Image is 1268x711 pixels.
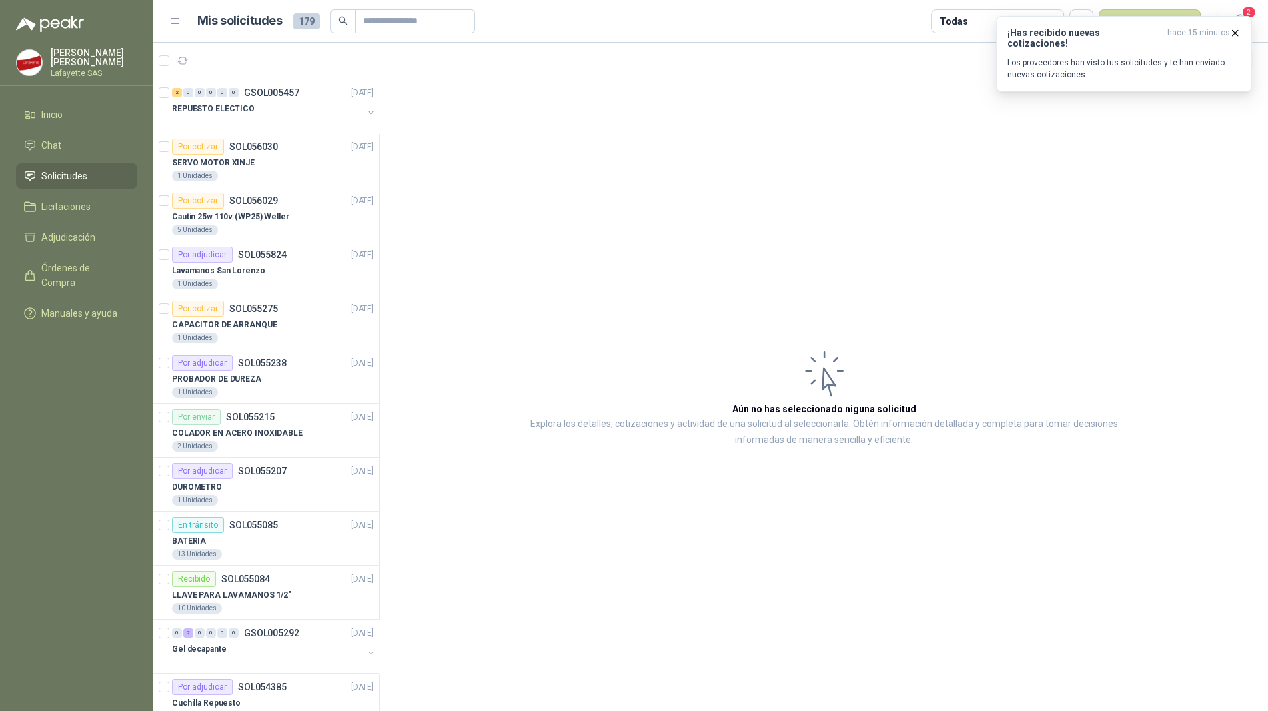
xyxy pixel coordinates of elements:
p: Gel decapante [172,643,226,656]
div: Recibido [172,571,216,587]
div: 0 [229,628,239,638]
p: Cuchilla Repuesto [172,697,241,710]
h3: Aún no has seleccionado niguna solicitud [732,402,916,416]
a: Licitaciones [16,194,137,219]
a: Por cotizarSOL056030[DATE] SERVO MOTOR XINJE1 Unidades [153,133,379,187]
div: 1 Unidades [172,333,218,343]
div: En tránsito [172,517,224,533]
p: SOL054385 [238,682,287,692]
img: Company Logo [17,50,42,75]
span: Licitaciones [41,199,91,214]
div: 0 [195,88,205,97]
p: SOL055085 [229,520,278,530]
p: [DATE] [351,681,374,694]
p: SOL055238 [238,358,287,368]
a: Inicio [16,102,137,127]
p: BATERIA [172,535,206,548]
div: 0 [229,88,239,97]
p: [DATE] [351,303,374,315]
div: 0 [217,88,227,97]
img: Logo peakr [16,16,84,32]
p: [DATE] [351,573,374,586]
span: 2 [1241,6,1256,19]
p: LLAVE PARA LAVAMANOS 1/2" [172,589,291,602]
span: Inicio [41,107,63,122]
a: 0 2 0 0 0 0 GSOL005292[DATE] Gel decapante [172,625,376,668]
p: [DATE] [351,465,374,478]
div: 1 Unidades [172,387,218,398]
p: REPUESTO ELECTICO [172,103,255,115]
a: Chat [16,133,137,158]
p: [DATE] [351,519,374,532]
div: Por cotizar [172,139,224,155]
div: Por adjudicar [172,355,233,371]
p: SOL055215 [226,412,275,422]
a: Por adjudicarSOL055824[DATE] Lavamanos San Lorenzo1 Unidades [153,241,379,295]
p: Cautín 25w 110v (WP25) Weller [172,211,289,223]
a: Adjudicación [16,225,137,250]
h1: Mis solicitudes [197,11,283,31]
div: 2 [172,88,182,97]
p: SOL055084 [221,574,270,584]
span: search [338,16,348,25]
span: Solicitudes [41,169,87,183]
a: Manuales y ayuda [16,301,137,326]
p: [DATE] [351,87,374,99]
div: 0 [183,88,193,97]
h3: ¡Has recibido nuevas cotizaciones! [1007,27,1162,49]
span: Órdenes de Compra [41,261,125,290]
p: SERVO MOTOR XINJE [172,157,255,169]
p: GSOL005457 [244,88,299,97]
span: hace 15 minutos [1167,27,1230,49]
p: SOL055824 [238,250,287,259]
a: Por cotizarSOL056029[DATE] Cautín 25w 110v (WP25) Weller5 Unidades [153,187,379,241]
span: Adjudicación [41,230,95,245]
div: 0 [195,628,205,638]
a: Por cotizarSOL055275[DATE] CAPACITOR DE ARRANQUE1 Unidades [153,295,379,349]
a: Por adjudicarSOL055238[DATE] PROBADOR DE DUREZA1 Unidades [153,349,379,404]
p: SOL055207 [238,466,287,476]
div: 5 Unidades [172,225,218,235]
p: Explora los detalles, cotizaciones y actividad de una solicitud al seleccionarla. Obtén informaci... [513,416,1135,448]
div: 1 Unidades [172,495,218,506]
div: 0 [217,628,227,638]
div: Todas [940,14,967,29]
a: 2 0 0 0 0 0 GSOL005457[DATE] REPUESTO ELECTICO [172,85,376,127]
p: GSOL005292 [244,628,299,638]
div: 2 Unidades [172,441,218,452]
div: 1 Unidades [172,171,218,181]
span: Chat [41,138,61,153]
p: SOL056029 [229,196,278,205]
p: Lafayette SAS [51,69,137,77]
a: Órdenes de Compra [16,255,137,295]
button: ¡Has recibido nuevas cotizaciones!hace 15 minutos Los proveedores han visto tus solicitudes y te ... [996,16,1252,92]
p: [DATE] [351,411,374,424]
a: Por adjudicarSOL055207[DATE] DUROMETRO1 Unidades [153,458,379,512]
a: Solicitudes [16,163,137,189]
p: [PERSON_NAME] [PERSON_NAME] [51,48,137,67]
div: Por cotizar [172,193,224,209]
button: 2 [1228,9,1252,33]
span: Manuales y ayuda [41,306,117,321]
button: Nueva solicitud [1099,9,1201,33]
div: 2 [183,628,193,638]
p: [DATE] [351,627,374,640]
span: 179 [293,13,320,29]
div: Por adjudicar [172,247,233,263]
p: Los proveedores han visto tus solicitudes y te han enviado nuevas cotizaciones. [1007,57,1241,81]
div: Por enviar [172,409,221,425]
div: 0 [206,88,216,97]
div: 13 Unidades [172,549,222,560]
div: 10 Unidades [172,603,222,614]
p: [DATE] [351,141,374,153]
div: 0 [206,628,216,638]
p: COLADOR EN ACERO INOXIDABLE [172,427,303,440]
div: 1 Unidades [172,279,218,289]
p: SOL055275 [229,304,278,313]
p: CAPACITOR DE ARRANQUE [172,319,277,331]
a: RecibidoSOL055084[DATE] LLAVE PARA LAVAMANOS 1/2"10 Unidades [153,566,379,620]
p: DUROMETRO [172,481,222,494]
p: [DATE] [351,249,374,261]
p: PROBADOR DE DUREZA [172,373,261,386]
a: Por enviarSOL055215[DATE] COLADOR EN ACERO INOXIDABLE2 Unidades [153,404,379,458]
